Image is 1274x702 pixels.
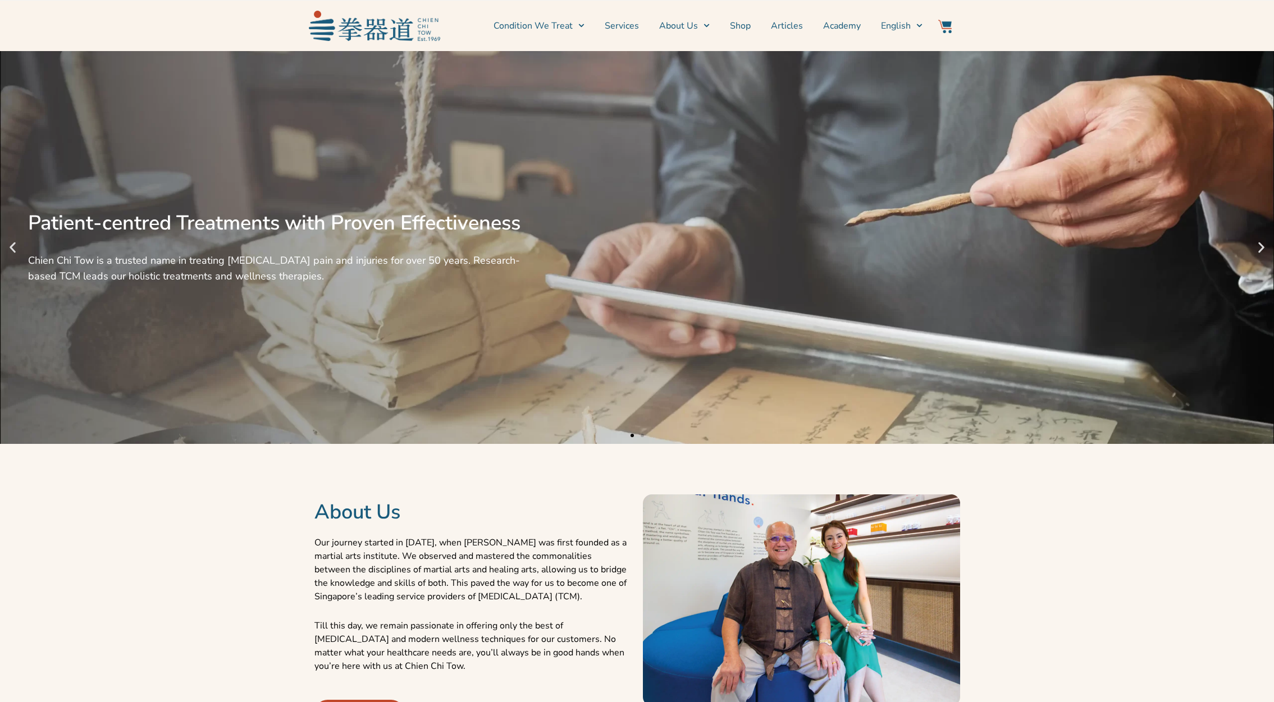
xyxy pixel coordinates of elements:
p: Till this day, we remain passionate in offering only the best of [MEDICAL_DATA] and modern wellne... [314,619,632,673]
a: Condition We Treat [494,12,585,40]
div: Chien Chi Tow is a trusted name in treating [MEDICAL_DATA] pain and injuries for over 50 years. R... [28,253,527,284]
a: Services [605,12,639,40]
img: Website Icon-03 [938,20,952,33]
span: Go to slide 2 [641,434,644,437]
nav: Menu [446,12,923,40]
h2: About Us [314,500,632,525]
div: Next slide [1254,241,1268,255]
a: Academy [823,12,861,40]
div: Patient-centred Treatments with Proven Effectiveness [28,211,527,236]
a: Shop [730,12,751,40]
span: Go to slide 1 [631,434,634,437]
div: Previous slide [6,241,20,255]
a: Switch to English [881,12,923,40]
a: Articles [771,12,803,40]
span: English [881,19,911,33]
a: About Us [659,12,710,40]
p: Our journey started in [DATE], when [PERSON_NAME] was first founded as a martial arts institute. ... [314,536,632,603]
